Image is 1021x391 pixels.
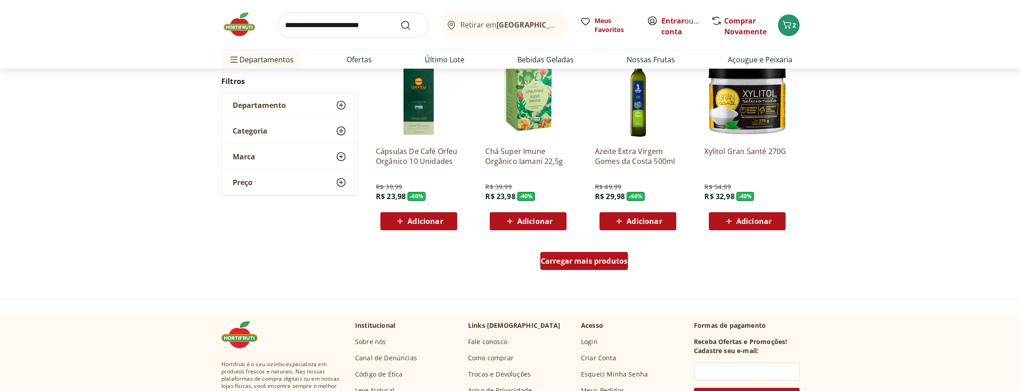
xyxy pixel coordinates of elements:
[376,191,406,201] span: R$ 23,98
[407,192,426,201] span: - 40 %
[485,53,571,139] img: Chá Super Imune Orgânico Iamani 22,5g
[778,14,800,36] button: Carrinho
[661,16,684,26] a: Entrar
[222,144,357,169] button: Marca
[440,13,569,38] button: Retirar em[GEOGRAPHIC_DATA]/[GEOGRAPHIC_DATA]
[627,218,662,225] span: Adicionar
[222,93,357,118] button: Departamento
[704,146,790,166] a: Xylitol Gran Santé 270G
[347,54,372,65] a: Ofertas
[229,49,239,70] button: Menu
[400,20,422,31] button: Submit Search
[376,146,462,166] a: Cápsulas De Café Orfeu Orgânico 10 Unidades
[517,192,535,201] span: - 40 %
[595,16,636,34] span: Meus Favoritos
[736,218,772,225] span: Adicionar
[541,257,628,265] span: Carregar mais produtos
[581,321,603,330] p: Acesso
[229,49,294,70] span: Departamentos
[581,370,648,379] a: Esqueci Minha Senha
[694,346,759,355] h3: Cadastre seu e-mail:
[581,337,598,346] a: Login
[233,152,255,161] span: Marca
[704,53,790,139] img: Xylitol Gran Santé 270G
[355,354,417,363] a: Canal de Denúncias
[627,54,675,65] a: Nossas Frutas
[233,126,267,135] span: Categoria
[355,321,395,330] p: Institucional
[221,321,267,348] img: Hortifruti
[704,182,731,191] span: R$ 54,99
[222,118,357,144] button: Categoria
[407,218,443,225] span: Adicionar
[355,370,403,379] a: Código de Ética
[595,182,621,191] span: R$ 49,99
[724,16,767,37] a: Comprar Novamente
[233,101,286,110] span: Departamento
[517,218,553,225] span: Adicionar
[490,212,567,230] button: Adicionar
[704,191,734,201] span: R$ 32,98
[792,21,796,29] span: 2
[468,321,560,330] p: Links [DEMOGRAPHIC_DATA]
[468,354,514,363] a: Como comprar
[496,20,649,30] b: [GEOGRAPHIC_DATA]/[GEOGRAPHIC_DATA]
[221,11,267,38] img: Hortifruti
[460,21,560,29] span: Retirar em
[376,53,462,139] img: Cápsulas De Café Orfeu Orgânico 10 Unidades
[380,212,457,230] button: Adicionar
[233,178,253,187] span: Preço
[709,212,786,230] button: Adicionar
[580,16,636,34] a: Meus Favoritos
[355,337,386,346] a: Sobre nós
[694,321,800,330] p: Formas de pagamento
[376,182,402,191] span: R$ 39,99
[468,370,531,379] a: Trocas e Devoluções
[599,212,676,230] button: Adicionar
[425,54,464,65] a: Último Lote
[595,53,681,139] img: Azeite Extra Virgem Gomes da Costa 500ml
[661,15,702,37] span: ou
[468,337,507,346] a: Fale conosco
[694,337,787,346] h3: Receba Ofertas e Promoções!
[661,16,711,37] a: Criar conta
[277,13,429,38] input: search
[222,170,357,195] button: Preço
[485,191,515,201] span: R$ 23,98
[595,146,681,166] a: Azeite Extra Virgem Gomes da Costa 500ml
[736,192,754,201] span: - 40 %
[595,191,625,201] span: R$ 29,98
[540,252,628,274] a: Carregar mais produtos
[627,192,645,201] span: - 40 %
[485,182,511,191] span: R$ 39,99
[221,72,358,90] h2: Filtros
[581,354,616,363] a: Criar Conta
[517,54,574,65] a: Bebidas Geladas
[728,54,792,65] a: Açougue e Peixaria
[485,146,571,166] a: Chá Super Imune Orgânico Iamani 22,5g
